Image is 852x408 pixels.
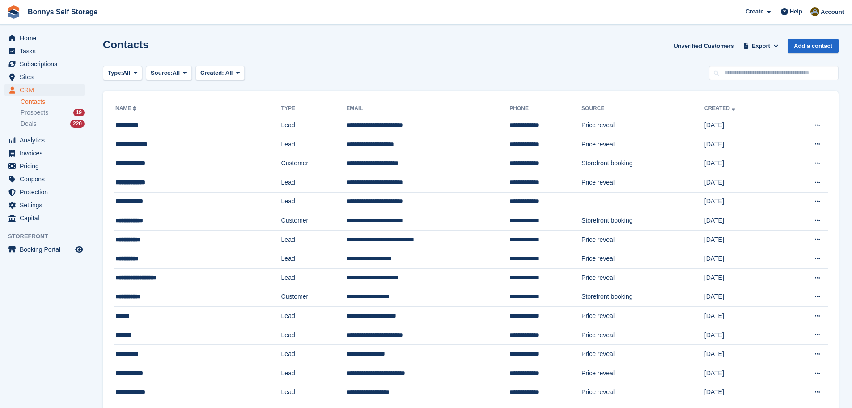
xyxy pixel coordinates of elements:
[581,268,704,288] td: Price reveal
[20,45,73,57] span: Tasks
[151,69,172,77] span: Source:
[103,66,142,81] button: Type: All
[24,4,101,19] a: Bonnys Self Storage
[281,230,347,249] td: Lead
[21,120,37,128] span: Deals
[670,39,738,53] a: Unverified Customers
[21,108,85,117] a: Prospects 19
[581,249,704,269] td: Price reveal
[581,230,704,249] td: Price reveal
[4,71,85,83] a: menu
[788,39,839,53] a: Add a contact
[704,105,737,112] a: Created
[281,192,347,211] td: Lead
[581,211,704,231] td: Storefront booking
[281,288,347,307] td: Customer
[70,120,85,128] div: 220
[20,186,73,198] span: Protection
[581,345,704,364] td: Price reveal
[4,186,85,198] a: menu
[704,135,783,154] td: [DATE]
[746,7,763,16] span: Create
[4,58,85,70] a: menu
[581,307,704,326] td: Price reveal
[281,326,347,345] td: Lead
[281,154,347,173] td: Customer
[4,84,85,96] a: menu
[581,173,704,192] td: Price reveal
[704,230,783,249] td: [DATE]
[704,326,783,345] td: [DATE]
[790,7,802,16] span: Help
[509,102,581,116] th: Phone
[821,8,844,17] span: Account
[581,326,704,345] td: Price reveal
[704,345,783,364] td: [DATE]
[20,199,73,211] span: Settings
[146,66,192,81] button: Source: All
[281,249,347,269] td: Lead
[281,345,347,364] td: Lead
[810,7,819,16] img: James Bonny
[581,364,704,383] td: Price reveal
[704,288,783,307] td: [DATE]
[281,364,347,383] td: Lead
[281,211,347,231] td: Customer
[704,116,783,135] td: [DATE]
[195,66,245,81] button: Created: All
[4,45,85,57] a: menu
[281,116,347,135] td: Lead
[741,39,780,53] button: Export
[20,134,73,146] span: Analytics
[581,288,704,307] td: Storefront booking
[20,84,73,96] span: CRM
[7,5,21,19] img: stora-icon-8386f47178a22dfd0bd8f6a31ec36ba5ce8667c1dd55bd0f319d3a0aa187defe.svg
[108,69,123,77] span: Type:
[581,383,704,402] td: Price reveal
[704,154,783,173] td: [DATE]
[281,268,347,288] td: Lead
[21,108,48,117] span: Prospects
[281,135,347,154] td: Lead
[4,147,85,159] a: menu
[74,244,85,255] a: Preview store
[4,32,85,44] a: menu
[21,98,85,106] a: Contacts
[704,192,783,211] td: [DATE]
[4,212,85,224] a: menu
[20,32,73,44] span: Home
[20,58,73,70] span: Subscriptions
[704,307,783,326] td: [DATE]
[21,119,85,129] a: Deals 220
[704,268,783,288] td: [DATE]
[73,109,85,116] div: 19
[281,383,347,402] td: Lead
[123,69,131,77] span: All
[173,69,180,77] span: All
[20,173,73,185] span: Coupons
[581,102,704,116] th: Source
[103,39,149,51] h1: Contacts
[346,102,509,116] th: Email
[4,173,85,185] a: menu
[4,160,85,172] a: menu
[115,105,138,112] a: Name
[281,102,347,116] th: Type
[20,160,73,172] span: Pricing
[20,212,73,224] span: Capital
[4,243,85,256] a: menu
[225,69,233,76] span: All
[704,364,783,383] td: [DATE]
[4,134,85,146] a: menu
[20,243,73,256] span: Booking Portal
[4,199,85,211] a: menu
[20,71,73,83] span: Sites
[581,116,704,135] td: Price reveal
[704,383,783,402] td: [DATE]
[704,249,783,269] td: [DATE]
[581,154,704,173] td: Storefront booking
[281,173,347,192] td: Lead
[8,232,89,241] span: Storefront
[281,307,347,326] td: Lead
[581,135,704,154] td: Price reveal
